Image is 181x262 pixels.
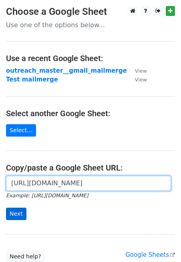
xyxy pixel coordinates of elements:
[6,76,58,83] a: Test mailmerge
[6,193,88,198] small: Example: [URL][DOMAIN_NAME]
[6,176,171,191] input: Paste your Google Sheet URL here
[135,77,147,83] small: View
[127,67,147,74] a: View
[141,224,181,262] iframe: Chat Widget
[6,208,26,220] input: Next
[125,251,175,258] a: Google Sheets
[6,109,175,118] h4: Select another Google Sheet:
[6,163,175,173] h4: Copy/paste a Google Sheet URL:
[6,21,175,29] p: Use one of the options below...
[6,54,175,63] h4: Use a recent Google Sheet:
[6,6,175,18] h3: Choose a Google Sheet
[135,68,147,74] small: View
[6,124,36,137] a: Select...
[6,67,127,74] a: outreach_master__gmail_mailmerge
[127,76,147,83] a: View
